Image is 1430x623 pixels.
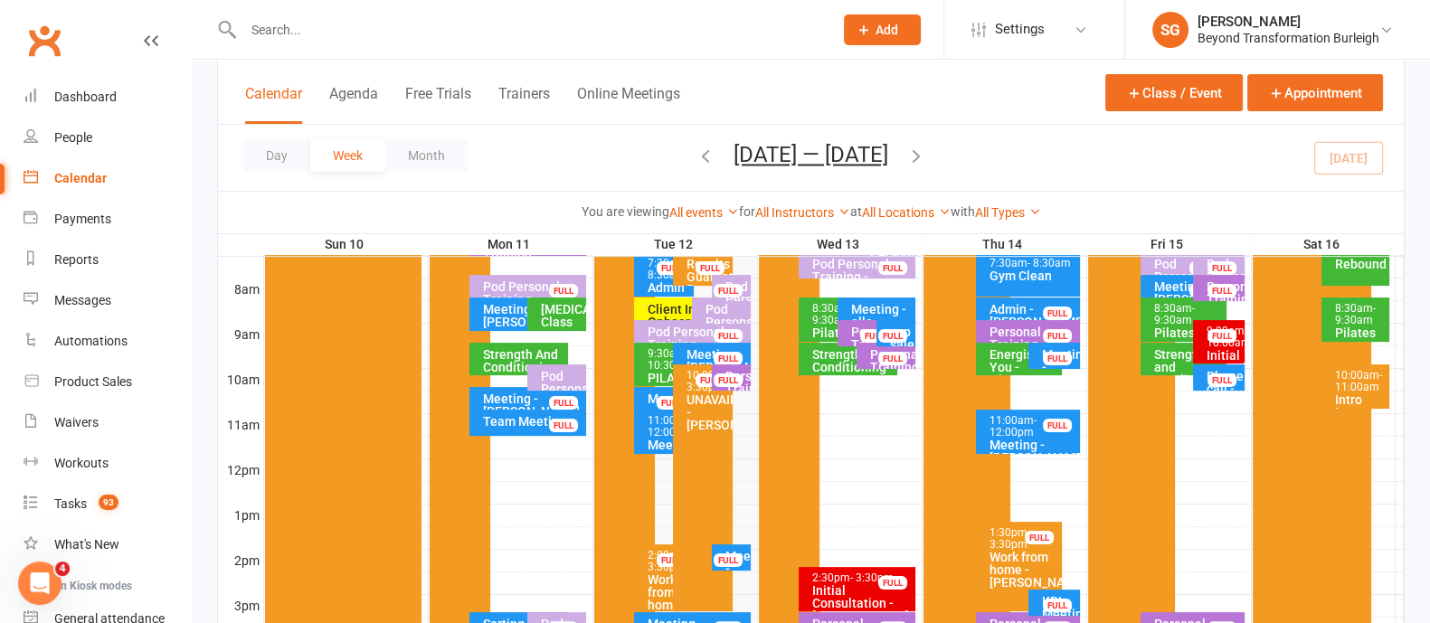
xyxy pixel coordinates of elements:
[1207,284,1236,297] div: FULL
[696,261,724,275] div: FULL
[714,284,743,297] div: FULL
[18,562,62,605] iframe: Intercom live chat
[1207,325,1251,349] span: - 10:00am
[24,240,191,280] a: Reports
[1198,30,1379,46] div: Beyond Transformation Burleigh
[54,171,107,185] div: Calendar
[757,233,922,256] th: Wed 13
[1206,326,1242,349] div: 9:00am
[1043,329,1072,343] div: FULL
[647,550,690,573] div: 2:00pm
[648,549,688,573] span: - 3:30pm
[24,118,191,158] a: People
[811,258,913,308] div: Pod Personal Training - [PERSON_NAME], [PERSON_NAME]
[1334,258,1386,270] div: Rebound
[657,553,686,567] div: FULL
[482,348,565,373] div: Strength And Conditioning
[878,329,907,343] div: FULL
[811,572,913,584] div: 2:30pm
[647,303,730,354] div: Client Initial Onboarding Session. - [PERSON_NAME]...
[482,303,565,328] div: Meeting - [PERSON_NAME]
[687,369,734,393] span: - 3:30pm
[724,280,747,356] div: Pod Personal Training - [PERSON_NAME][GEOGRAPHIC_DATA]
[1335,369,1382,393] span: - 11:00am
[24,77,191,118] a: Dashboard
[1043,307,1072,320] div: FULL
[989,326,1076,363] div: Personal Training - [PERSON_NAME]
[811,303,855,326] div: 8:30am
[989,348,1058,399] div: Energise You - GiGong Exercises
[1154,302,1195,326] span: - 9:30am
[1105,74,1243,111] button: Class / Event
[1334,393,1386,457] div: Intro Into Rebound Trampoline Seminar
[24,362,191,402] a: Product Sales
[714,553,743,567] div: FULL
[989,415,1076,439] div: 11:00am
[714,373,743,387] div: FULL
[1207,261,1236,275] div: FULL
[922,233,1086,256] th: Thu 14
[686,393,729,431] div: UNAVAILABLE - [PERSON_NAME]
[714,352,743,365] div: FULL
[647,281,690,319] div: Admin - [PERSON_NAME]
[724,550,747,600] div: Meeting - [PERSON_NAME] KPI
[218,594,263,617] th: 3pm
[1251,233,1396,256] th: Sat 16
[549,284,578,297] div: FULL
[1086,233,1251,256] th: Fri 15
[850,204,862,219] strong: at
[1206,280,1242,344] div: Personal Training - [PERSON_NAME] Rouge
[647,392,690,443] div: Meeting - [PERSON_NAME], [PERSON_NAME]
[99,495,118,510] span: 93
[1334,303,1386,326] div: 8:30am
[739,204,755,219] strong: for
[385,139,468,172] button: Month
[647,258,690,281] div: 7:30am
[54,252,99,267] div: Reports
[734,142,888,167] button: [DATE] — [DATE]
[995,9,1045,50] span: Settings
[989,303,1076,328] div: Admin - [PERSON_NAME]
[811,348,895,373] div: Strength and Conditioning
[686,348,747,399] div: Meeting - [PERSON_NAME] [PERSON_NAME] elle
[1207,329,1236,343] div: FULL
[1153,348,1223,411] div: Strength and Conditioning (incl Rebounder)
[1198,14,1379,30] div: [PERSON_NAME]
[1206,258,1242,346] div: Pod Personal Training - [GEOGRAPHIC_DATA][PERSON_NAME], [PERSON_NAME]...
[1043,599,1072,612] div: FULL
[647,348,690,372] div: 9:30am
[755,205,850,220] a: All Instructors
[686,258,729,334] div: Results Guarantee Program Onboarding - [PERSON_NAME]...
[850,326,894,376] div: Personal Training - [PERSON_NAME]
[577,85,680,124] button: Online Meetings
[648,347,692,372] span: - 10:30am
[647,439,690,477] div: Meeting - [PERSON_NAME]
[218,504,263,526] th: 1pm
[54,90,117,104] div: Dashboard
[54,293,111,307] div: Messages
[24,280,191,321] a: Messages
[696,373,724,387] div: FULL
[243,139,310,172] button: Day
[850,571,894,584] span: - 3:30pm
[811,326,855,339] div: Pilates
[24,443,191,484] a: Workouts
[592,233,757,256] th: Tue 12
[1153,326,1223,339] div: Pilates
[24,199,191,240] a: Payments
[657,261,686,275] div: FULL
[989,269,1076,282] div: Gym Clean
[860,329,889,343] div: FULL
[1206,370,1242,408] div: Phone call - [PERSON_NAME]
[24,321,191,362] a: Automations
[990,414,1037,439] span: - 12:00pm
[812,302,853,326] span: - 9:30am
[582,204,669,219] strong: You are viewing
[1247,74,1383,111] button: Appointment
[238,17,820,42] input: Search...
[647,415,690,439] div: 11:00am
[647,326,748,376] div: Pod Personal Training - [PERSON_NAME], [PERSON_NAME]
[54,212,111,226] div: Payments
[647,372,690,384] div: PILATES
[705,303,747,366] div: Pod Personal Training - [PERSON_NAME]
